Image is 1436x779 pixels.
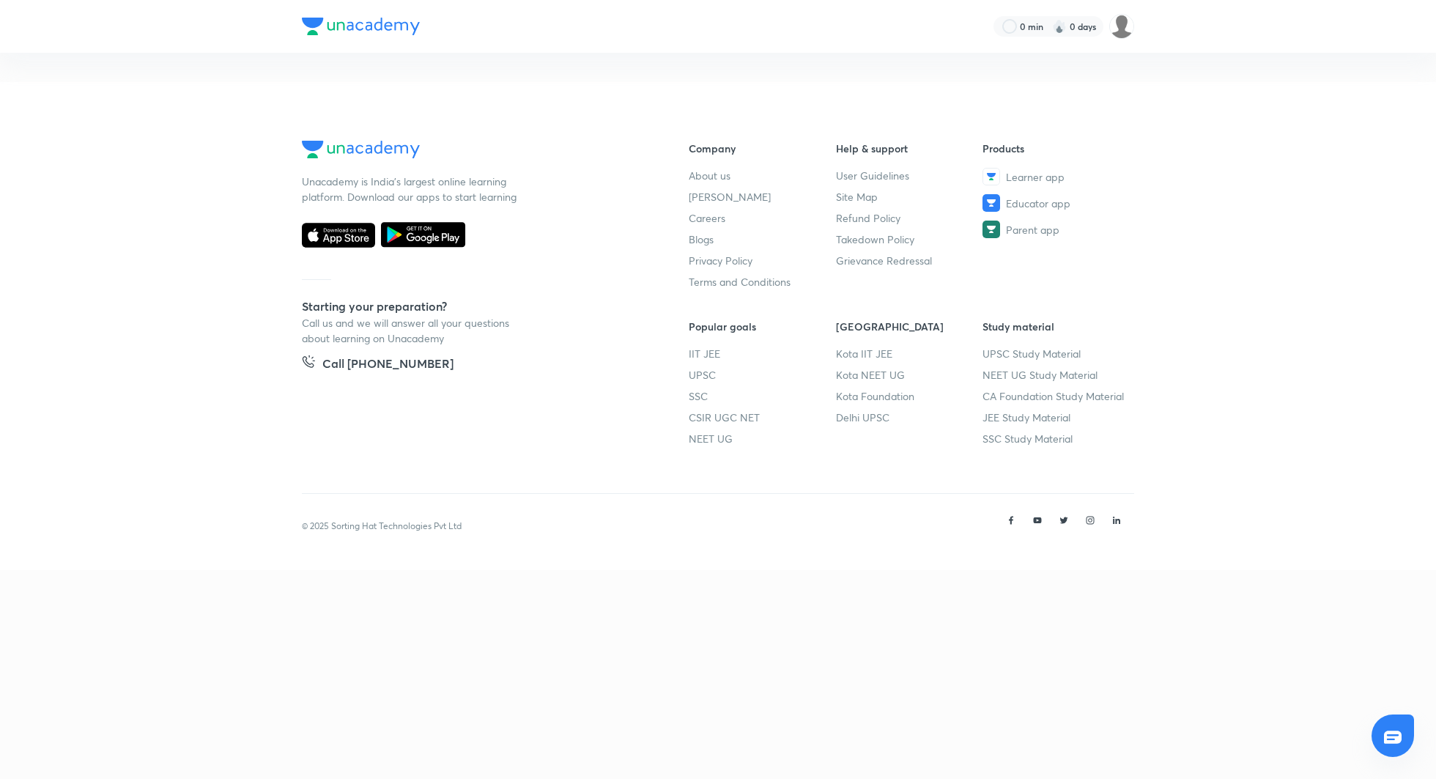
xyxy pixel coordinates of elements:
a: Refund Policy [836,210,983,226]
a: NEET UG Study Material [982,367,1130,383]
span: Learner app [1006,169,1065,185]
a: Call [PHONE_NUMBER] [302,355,454,375]
a: Parent app [982,221,1130,238]
a: CSIR UGC NET [689,410,836,425]
img: Parent app [982,221,1000,238]
span: Educator app [1006,196,1070,211]
a: Company Logo [302,141,642,162]
h6: [GEOGRAPHIC_DATA] [836,319,983,334]
a: Takedown Policy [836,232,983,247]
h5: Starting your preparation? [302,298,642,315]
a: UPSC Study Material [982,346,1130,361]
span: Careers [689,210,725,226]
a: Learner app [982,168,1130,185]
a: About us [689,168,836,183]
a: Kota Foundation [836,388,983,404]
a: UPSC [689,367,836,383]
a: Grievance Redressal [836,253,983,268]
a: SSC Study Material [982,431,1130,446]
a: Site Map [836,189,983,204]
a: Terms and Conditions [689,274,836,289]
img: streak [1052,19,1067,34]
p: © 2025 Sorting Hat Technologies Pvt Ltd [302,520,462,533]
a: Delhi UPSC [836,410,983,425]
a: Educator app [982,194,1130,212]
h6: Company [689,141,836,156]
span: Parent app [1006,222,1059,237]
a: Privacy Policy [689,253,836,268]
h6: Help & support [836,141,983,156]
h6: Products [982,141,1130,156]
h5: Call [PHONE_NUMBER] [322,355,454,375]
h6: Popular goals [689,319,836,334]
p: Call us and we will answer all your questions about learning on Unacademy [302,315,522,346]
a: Kota IIT JEE [836,346,983,361]
a: User Guidelines [836,168,983,183]
a: SSC [689,388,836,404]
a: JEE Study Material [982,410,1130,425]
a: Blogs [689,232,836,247]
a: CA Foundation Study Material [982,388,1130,404]
h6: Study material [982,319,1130,334]
a: NEET UG [689,431,836,446]
a: [PERSON_NAME] [689,189,836,204]
img: Learner app [982,168,1000,185]
img: Company Logo [302,141,420,158]
a: Kota NEET UG [836,367,983,383]
a: Careers [689,210,836,226]
a: IIT JEE [689,346,836,361]
p: Unacademy is India’s largest online learning platform. Download our apps to start learning [302,174,522,204]
img: Company Logo [302,18,420,35]
img: Educator app [982,194,1000,212]
img: Siddharth Mitra [1109,14,1134,39]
